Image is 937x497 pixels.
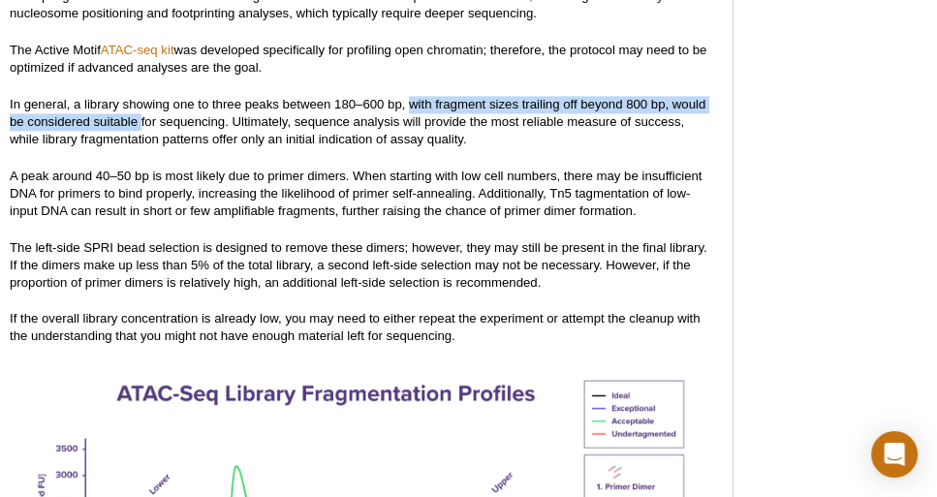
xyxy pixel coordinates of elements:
[871,431,918,478] div: Open Intercom Messenger
[101,43,174,57] a: ATAC-seq kit
[10,239,713,292] p: The left-side SPRI bead selection is designed to remove these dimers; however, they may still be ...
[10,310,713,345] p: If the overall library concentration is already low, you may need to either repeat the experiment...
[10,168,713,220] p: A peak around 40–50 bp is most likely due to primer dimers. When starting with low cell numbers, ...
[10,96,713,148] p: In general, a library showing one to three peaks between 180–600 bp, with fragment sizes trailing...
[10,42,713,77] p: The Active Motif was developed specifically for profiling open chromatin; therefore, the protocol...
